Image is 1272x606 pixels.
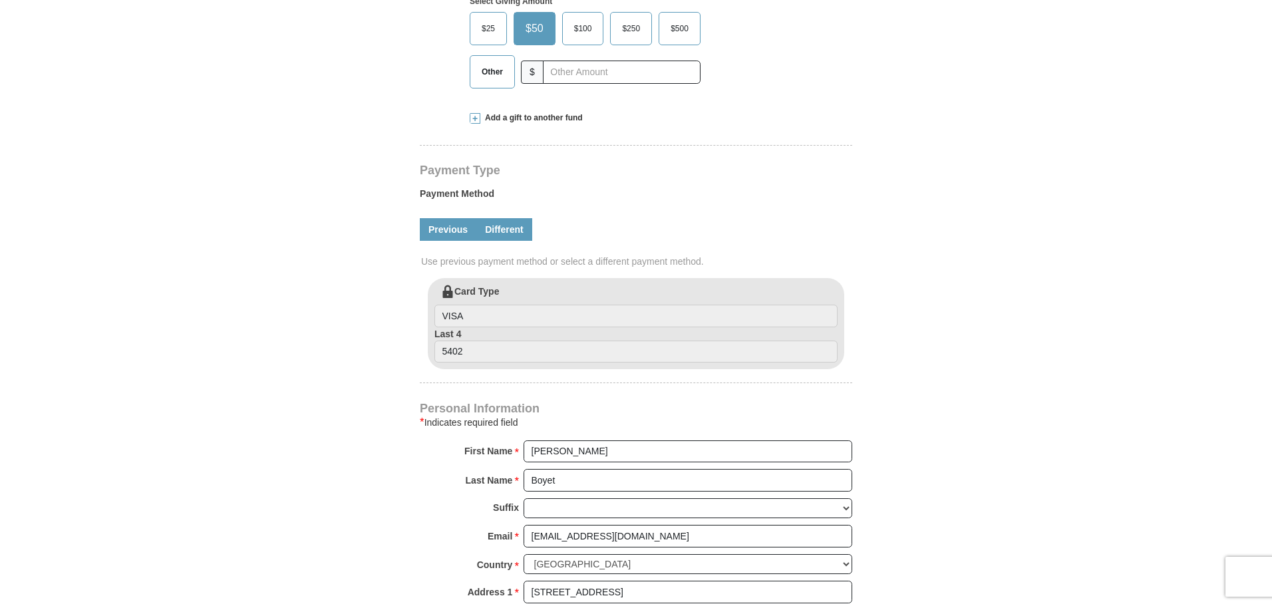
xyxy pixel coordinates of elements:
span: Add a gift to another fund [480,112,583,124]
strong: Address 1 [468,583,513,601]
label: Last 4 [434,327,838,363]
div: Indicates required field [420,414,852,430]
strong: Last Name [466,471,513,490]
span: $500 [664,19,695,39]
strong: Country [477,555,513,574]
strong: First Name [464,442,512,460]
strong: Suffix [493,498,519,517]
span: $ [521,61,544,84]
h4: Personal Information [420,403,852,414]
a: Different [476,218,532,241]
span: $250 [615,19,647,39]
h4: Payment Type [420,165,852,176]
input: Last 4 [434,341,838,363]
span: Other [475,62,510,82]
span: Use previous payment method or select a different payment method. [421,255,854,268]
span: $25 [475,19,502,39]
label: Payment Method [420,187,852,207]
input: Other Amount [543,61,701,84]
span: $100 [567,19,599,39]
a: Previous [420,218,476,241]
span: $50 [519,19,550,39]
input: Card Type [434,305,838,327]
strong: Email [488,527,512,545]
label: Card Type [434,285,838,327]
